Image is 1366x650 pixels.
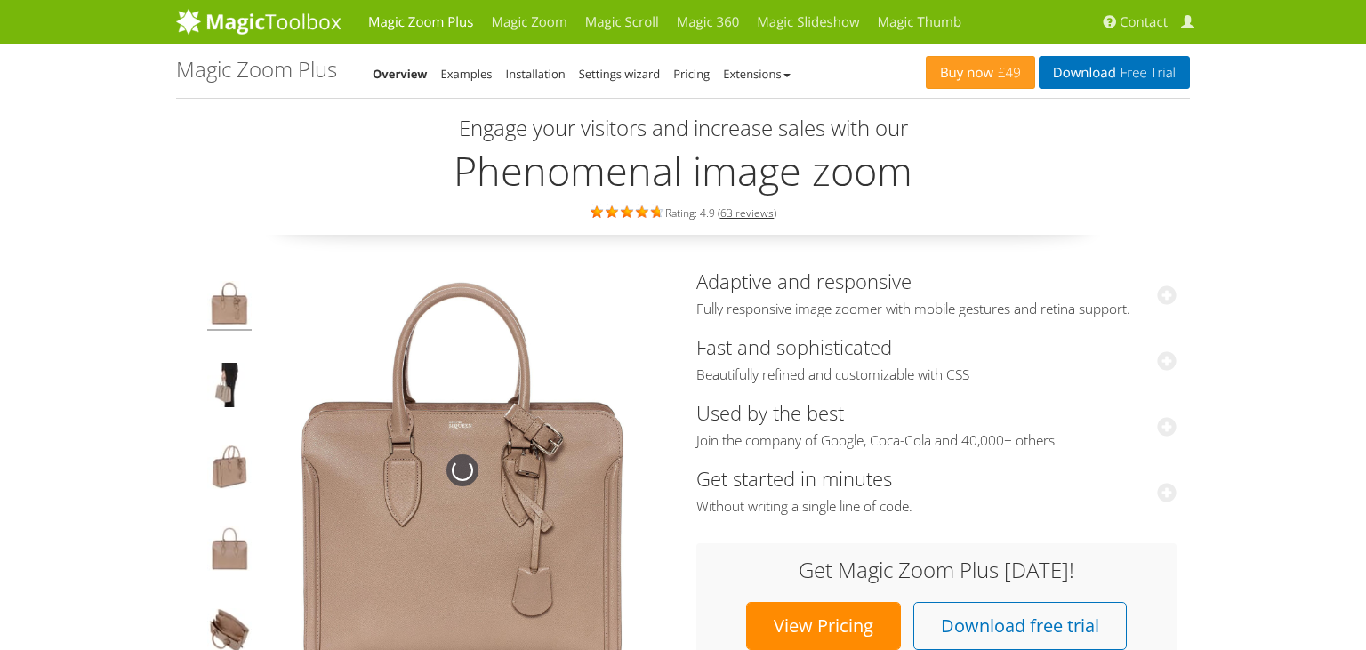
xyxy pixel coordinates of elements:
[176,8,341,35] img: MagicToolbox.com - Image tools for your website
[176,58,337,81] h1: Magic Zoom Plus
[696,301,1177,318] span: Fully responsive image zoomer with mobile gestures and retina support.
[696,268,1177,318] a: Adaptive and responsiveFully responsive image zoomer with mobile gestures and retina support.
[506,66,566,82] a: Installation
[696,465,1177,516] a: Get started in minutesWithout writing a single line of code.
[1120,13,1168,31] span: Contact
[176,148,1190,193] h2: Phenomenal image zoom
[207,363,252,413] img: JavaScript image zoom example
[696,366,1177,384] span: Beautifully refined and customizable with CSS
[723,66,790,82] a: Extensions
[181,116,1185,140] h3: Engage your visitors and increase sales with our
[926,56,1035,89] a: Buy now£49
[720,205,774,221] a: 63 reviews
[176,202,1190,221] div: Rating: 4.9 ( )
[696,432,1177,450] span: Join the company of Google, Coca-Cola and 40,000+ others
[207,281,252,331] img: Product image zoom example
[1039,56,1190,89] a: DownloadFree Trial
[993,66,1021,80] span: £49
[696,399,1177,450] a: Used by the bestJoin the company of Google, Coca-Cola and 40,000+ others
[696,498,1177,516] span: Without writing a single line of code.
[913,602,1127,650] a: Download free trial
[1116,66,1176,80] span: Free Trial
[673,66,710,82] a: Pricing
[714,558,1159,582] h3: Get Magic Zoom Plus [DATE]!
[441,66,493,82] a: Examples
[207,526,252,576] img: Hover image zoom example
[207,445,252,494] img: jQuery image zoom example
[746,602,901,650] a: View Pricing
[373,66,428,82] a: Overview
[579,66,661,82] a: Settings wizard
[696,333,1177,384] a: Fast and sophisticatedBeautifully refined and customizable with CSS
